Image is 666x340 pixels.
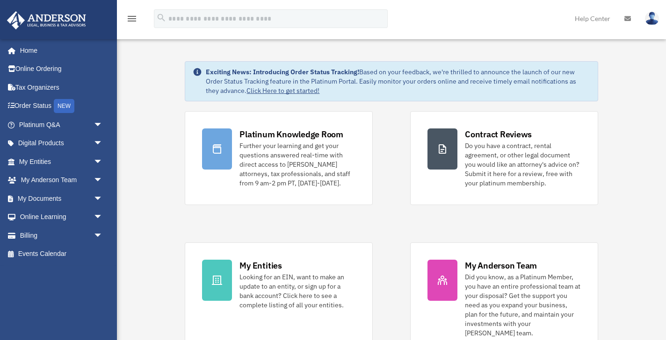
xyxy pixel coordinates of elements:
[4,11,89,29] img: Anderson Advisors Platinum Portal
[185,111,373,205] a: Platinum Knowledge Room Further your learning and get your questions answered real-time with dire...
[645,12,659,25] img: User Pic
[7,115,117,134] a: Platinum Q&Aarrow_drop_down
[239,141,355,188] div: Further your learning and get your questions answered real-time with direct access to [PERSON_NAM...
[239,272,355,310] div: Looking for an EIN, want to make an update to an entity, or sign up for a bank account? Click her...
[410,111,598,205] a: Contract Reviews Do you have a contract, rental agreement, or other legal document you would like...
[239,128,343,140] div: Platinum Knowledge Room
[126,16,138,24] a: menu
[54,99,74,113] div: NEW
[94,171,112,190] span: arrow_drop_down
[94,189,112,208] span: arrow_drop_down
[206,68,359,76] strong: Exciting News: Introducing Order Status Tracking!
[156,13,166,23] i: search
[465,141,581,188] div: Do you have a contract, rental agreement, or other legal document you would like an attorney's ad...
[465,260,537,271] div: My Anderson Team
[94,115,112,135] span: arrow_drop_down
[7,189,117,208] a: My Documentsarrow_drop_down
[94,134,112,153] span: arrow_drop_down
[94,226,112,245] span: arrow_drop_down
[94,152,112,171] span: arrow_drop_down
[206,67,590,95] div: Based on your feedback, we're thrilled to announce the launch of our new Order Status Tracking fe...
[7,245,117,263] a: Events Calendar
[7,171,117,190] a: My Anderson Teamarrow_drop_down
[7,134,117,153] a: Digital Productsarrow_drop_down
[7,97,117,116] a: Order StatusNEW
[7,60,117,78] a: Online Ordering
[465,272,581,338] div: Did you know, as a Platinum Member, you have an entire professional team at your disposal? Get th...
[126,13,138,24] i: menu
[246,86,319,95] a: Click Here to get started!
[7,208,117,227] a: Online Learningarrow_drop_down
[7,78,117,97] a: Tax Organizers
[7,41,112,60] a: Home
[7,152,117,171] a: My Entitiesarrow_drop_down
[465,128,532,140] div: Contract Reviews
[7,226,117,245] a: Billingarrow_drop_down
[239,260,282,271] div: My Entities
[94,208,112,227] span: arrow_drop_down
